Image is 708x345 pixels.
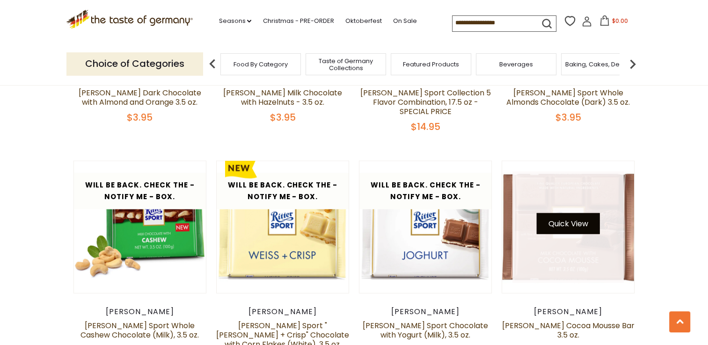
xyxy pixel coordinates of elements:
[565,61,638,68] a: Baking, Cakes, Desserts
[594,15,634,29] button: $0.00
[502,320,635,340] a: [PERSON_NAME] Cocoa Mousse Bar 3.5 oz.
[623,55,642,73] img: next arrow
[537,213,600,234] button: Quick View
[73,307,207,316] div: [PERSON_NAME]
[203,55,222,73] img: previous arrow
[360,87,491,117] a: [PERSON_NAME] Sport Collection 5 Flavor Combination, 17.5 oz -SPECIAL PRICE
[499,61,533,68] a: Beverages
[79,87,201,108] a: [PERSON_NAME] Dark Chocolate with Almond and Orange 3.5 oz.
[359,161,492,294] img: Ritter
[345,16,381,26] a: Oktoberfest
[411,120,440,133] span: $14.95
[393,16,416,26] a: On Sale
[308,57,383,72] a: Taste of Germany Collections
[223,87,342,108] a: [PERSON_NAME] Milk Chocolate with Hazelnuts - 3.5 oz.
[217,161,349,294] img: Ritter
[502,161,635,294] img: Ritter
[66,52,203,75] p: Choice of Categories
[263,16,334,26] a: Christmas - PRE-ORDER
[219,16,251,26] a: Seasons
[127,111,153,124] span: $3.95
[216,307,350,316] div: [PERSON_NAME]
[234,61,288,68] a: Food By Category
[80,320,199,340] a: [PERSON_NAME] Sport Whole Cashew Chocolate (Milk), 3.5 oz.
[506,87,630,108] a: [PERSON_NAME] Sport Whole Almonds Chocolate (Dark) 3.5 oz.
[555,111,581,124] span: $3.95
[359,307,492,316] div: [PERSON_NAME]
[502,307,635,316] div: [PERSON_NAME]
[270,111,295,124] span: $3.95
[74,161,206,294] img: Ritter
[403,61,459,68] a: Featured Products
[363,320,488,340] a: [PERSON_NAME] Sport Chocolate with Yogurt (Milk), 3.5 oz.
[612,17,628,25] span: $0.00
